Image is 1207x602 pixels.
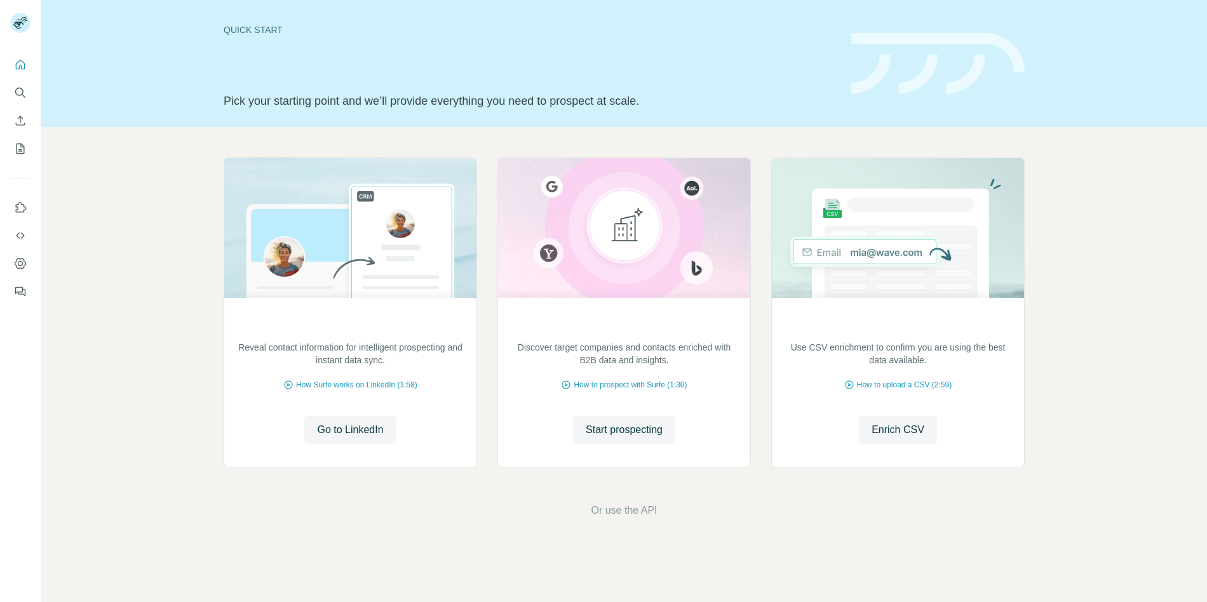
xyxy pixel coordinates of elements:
p: Discover target companies and contacts enriched with B2B data and insights. [511,341,738,366]
img: banner [851,33,1025,95]
span: How Surfe works on LinkedIn (1:58) [296,379,417,391]
span: Go to LinkedIn [317,422,383,438]
span: Enrich CSV [872,422,924,438]
img: Enrich your contact lists [771,158,1025,298]
button: Enrich CSV [859,416,937,444]
span: How to upload a CSV (2:59) [857,379,952,391]
h1: Let’s prospect together [224,59,836,84]
button: Quick start [10,53,30,76]
button: Use Surfe API [10,224,30,247]
button: Start prospecting [573,416,675,444]
button: Search [10,81,30,104]
h2: Enrich your contact lists [824,316,972,333]
button: Feedback [10,280,30,303]
img: Prospect on LinkedIn [224,158,477,298]
div: Quick start [224,23,836,36]
button: Go to LinkedIn [304,416,396,444]
span: How to prospect with Surfe (1:30) [574,379,687,391]
button: Or use the API [591,503,657,518]
button: Enrich CSV [10,109,30,132]
h2: Identify target accounts [553,316,696,333]
img: Identify target accounts [497,158,751,298]
button: My lists [10,137,30,160]
span: Start prospecting [586,422,663,438]
p: Use CSV enrichment to confirm you are using the best data available. [785,341,1011,366]
p: Pick your starting point and we’ll provide everything you need to prospect at scale. [224,92,836,110]
button: Dashboard [10,252,30,275]
h2: Prospect on LinkedIn [286,316,415,333]
button: Use Surfe on LinkedIn [10,196,30,219]
p: Reveal contact information for intelligent prospecting and instant data sync. [237,341,464,366]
